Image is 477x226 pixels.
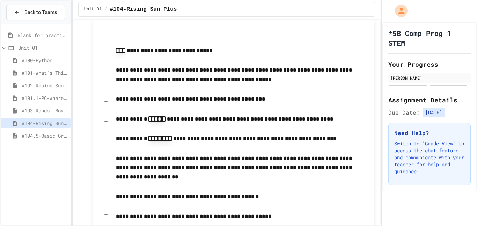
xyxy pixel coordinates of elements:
[22,69,68,76] span: #101-What's This ??
[22,57,68,64] span: #100-Python
[17,31,68,39] span: Blank for practice
[104,7,107,12] span: /
[423,108,445,117] span: [DATE]
[6,5,65,20] button: Back to Teams
[388,59,471,69] h2: Your Progress
[22,107,68,114] span: #103-Random Box
[22,119,68,127] span: #104-Rising Sun Plus
[84,7,102,12] span: Unit 01
[388,3,409,19] div: My Account
[388,28,471,48] h1: *5B Comp Prog 1 STEM
[394,129,465,137] h3: Need Help?
[110,5,177,14] span: #104-Rising Sun Plus
[22,132,68,139] span: #104.5-Basic Graphics Review
[22,94,68,102] span: #101.1-PC-Where am I?
[24,9,57,16] span: Back to Teams
[390,75,469,81] div: [PERSON_NAME]
[388,108,420,117] span: Due Date:
[388,95,471,105] h2: Assignment Details
[394,140,465,175] p: Switch to "Grade View" to access the chat feature and communicate with your teacher for help and ...
[22,82,68,89] span: #102-Rising Sun
[18,44,68,51] span: Unit 01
